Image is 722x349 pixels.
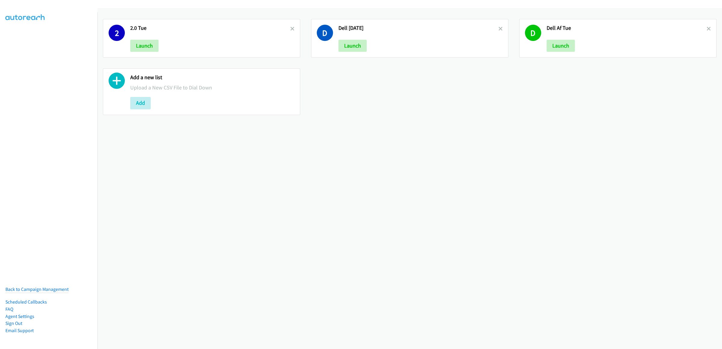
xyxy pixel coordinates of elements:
[547,40,575,52] button: Launch
[5,306,13,312] a: FAQ
[5,320,22,326] a: Sign Out
[338,25,498,32] h2: Dell [DATE]
[5,299,47,305] a: Scheduled Callbacks
[130,40,159,52] button: Launch
[317,25,333,41] h1: D
[5,313,34,319] a: Agent Settings
[5,328,34,333] a: Email Support
[109,25,125,41] h1: 2
[130,97,151,109] button: Add
[130,25,290,32] h2: 2.0 Tue
[5,286,69,292] a: Back to Campaign Management
[130,74,295,81] h2: Add a new list
[338,40,367,52] button: Launch
[547,25,707,32] h2: Dell Af Tue
[130,83,295,92] p: Upload a New CSV File to Dial Down
[525,25,541,41] h1: D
